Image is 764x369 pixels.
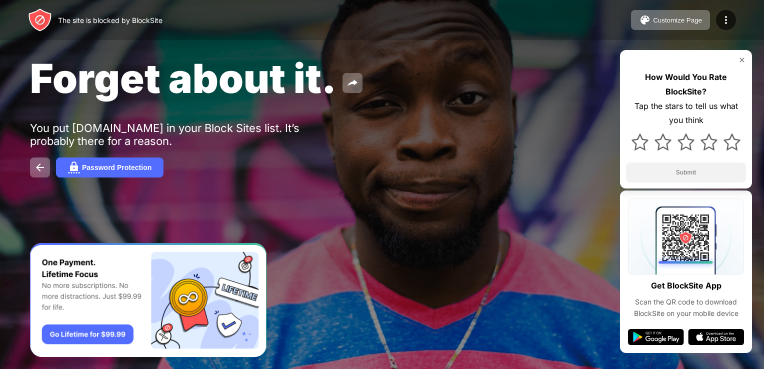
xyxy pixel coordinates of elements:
img: password.svg [68,161,80,173]
div: The site is blocked by BlockSite [58,16,162,24]
img: qrcode.svg [628,198,744,274]
img: share.svg [346,77,358,89]
img: star.svg [631,133,648,150]
img: back.svg [34,161,46,173]
button: Customize Page [631,10,710,30]
div: Customize Page [653,16,702,24]
div: Password Protection [82,163,151,171]
div: Get BlockSite App [651,278,721,293]
img: app-store.svg [688,329,744,345]
img: star.svg [723,133,740,150]
div: Tap the stars to tell us what you think [626,99,746,128]
img: star.svg [654,133,671,150]
img: pallet.svg [639,14,651,26]
button: Submit [626,162,746,182]
button: Password Protection [56,157,163,177]
iframe: Banner [30,243,266,357]
div: Scan the QR code to download BlockSite on your mobile device [628,296,744,319]
img: google-play.svg [628,329,684,345]
img: star.svg [700,133,717,150]
img: header-logo.svg [28,8,52,32]
img: star.svg [677,133,694,150]
span: Forget about it. [30,54,336,102]
img: rate-us-close.svg [738,56,746,64]
img: menu-icon.svg [720,14,732,26]
div: How Would You Rate BlockSite? [626,70,746,99]
div: You put [DOMAIN_NAME] in your Block Sites list. It’s probably there for a reason. [30,121,339,147]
